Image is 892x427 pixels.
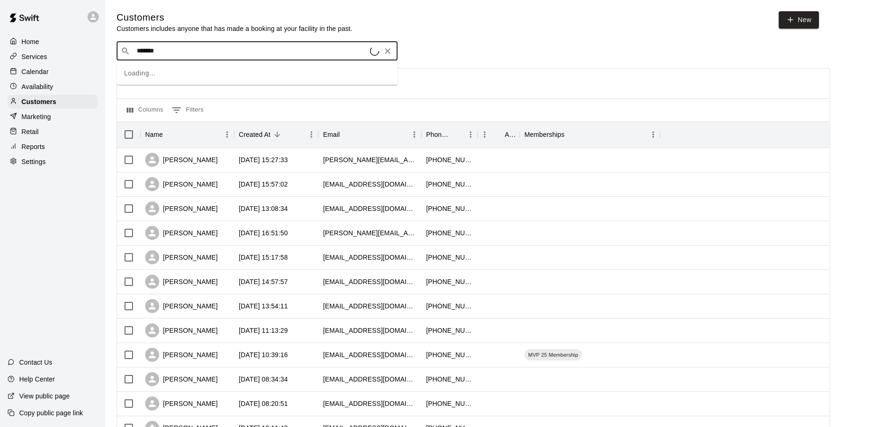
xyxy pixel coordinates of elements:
button: Menu [220,127,234,142]
p: Help Center [19,375,55,384]
div: Search customers by name or email [117,42,398,60]
button: Sort [492,128,505,141]
p: Retail [22,127,39,136]
div: 2025-09-14 13:54:11 [239,301,288,311]
div: [PERSON_NAME] [145,202,218,216]
div: [PERSON_NAME] [145,397,218,411]
button: Menu [464,127,478,142]
div: Name [140,121,234,148]
div: 2025-09-14 11:13:29 [239,326,288,335]
p: Marketing [22,112,51,121]
div: Age [505,121,515,148]
p: Home [22,37,39,46]
div: rmotlapal@yahoo.com [323,253,417,262]
div: +16027103001 [426,180,473,189]
div: 2025-09-16 15:27:33 [239,155,288,165]
div: jcuevas2613@gmail.com [323,350,417,360]
div: [PERSON_NAME] [145,323,218,337]
div: [PERSON_NAME] [145,153,218,167]
div: [PERSON_NAME] [145,226,218,240]
div: Created At [239,121,271,148]
a: New [779,11,819,29]
p: Contact Us [19,358,52,367]
div: muncy.leo13@gmail.com [323,155,417,165]
a: Services [7,50,98,64]
div: 2025-09-14 15:17:58 [239,253,288,262]
div: Memberships [520,121,660,148]
div: +17193130333 [426,253,473,262]
div: [PERSON_NAME] [145,250,218,264]
div: [PERSON_NAME] [145,348,218,362]
a: Availability [7,80,98,94]
button: Sort [340,128,353,141]
button: Show filters [170,103,206,118]
button: Clear [381,45,394,58]
div: +14806798040 [426,155,473,165]
div: +14802137727 [426,301,473,311]
p: Calendar [22,67,49,76]
div: 2025-09-15 15:57:02 [239,180,288,189]
div: [PERSON_NAME] [145,372,218,386]
div: +13105600233 [426,375,473,384]
div: ewinkecwinke@gmail.com [323,326,417,335]
div: Name [145,121,163,148]
button: Sort [565,128,578,141]
div: [PERSON_NAME] [145,177,218,191]
h5: Customers [117,11,353,24]
div: 2025-09-15 13:08:34 [239,204,288,213]
button: Menu [478,127,492,142]
p: Services [22,52,47,61]
button: Sort [163,128,176,141]
div: +14803631172 [426,326,473,335]
a: Retail [7,125,98,139]
div: Memberships [524,121,565,148]
button: Select columns [125,103,166,118]
a: Customers [7,95,98,109]
div: +16029041182 [426,277,473,286]
p: View public page [19,391,70,401]
a: Marketing [7,110,98,124]
span: MVP 25 Membership [524,351,582,359]
div: 2025-09-14 14:57:57 [239,277,288,286]
div: 2025-09-14 16:51:50 [239,228,288,238]
a: Home [7,35,98,49]
p: Customers [22,97,56,106]
div: Created At [234,121,318,148]
div: +14809557588 [426,350,473,360]
button: Menu [407,127,421,142]
button: Menu [304,127,318,142]
div: 2025-09-14 08:34:34 [239,375,288,384]
p: Settings [22,157,46,166]
div: Phone Number [426,121,450,148]
div: +14803385898 [426,228,473,238]
p: Availability [22,82,53,91]
p: Copy public page link [19,408,83,418]
div: Reports [7,140,98,154]
div: +15052396030 [426,399,473,408]
p: Reports [22,142,45,151]
div: Phone Number [421,121,478,148]
button: Sort [450,128,464,141]
div: 2025-09-14 08:20:51 [239,399,288,408]
div: diarreola09@gmail.com [323,204,417,213]
div: +14807345964 [426,204,473,213]
div: laurenrawlings0@gmail.com [323,375,417,384]
div: 2025-09-14 10:39:16 [239,350,288,360]
a: Calendar [7,65,98,79]
div: [PERSON_NAME] [145,275,218,289]
div: ninasaya13@gmail.com [323,180,417,189]
div: Age [478,121,520,148]
div: mmercer7@hotmail.com [323,301,417,311]
p: Customers includes anyone that has made a booking at your facility in the past. [117,24,353,33]
a: Settings [7,155,98,169]
button: Sort [271,128,284,141]
div: [PERSON_NAME] [145,299,218,313]
div: ejhighfill@gmail.com [323,399,417,408]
